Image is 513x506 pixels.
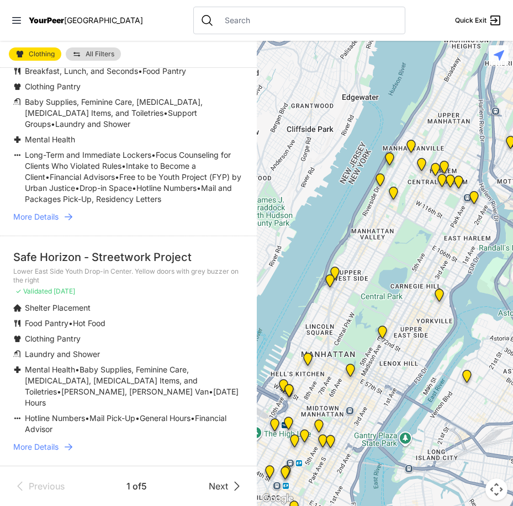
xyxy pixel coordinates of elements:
span: Food Pantry [142,66,186,76]
span: • [85,413,89,423]
p: Lower East Side Youth Drop-in Center. Yellow doors with grey buzzer on the right [13,267,244,285]
span: • [197,183,201,193]
a: Open this area in Google Maps (opens a new window) [260,492,296,506]
span: Mental Health [25,365,75,374]
div: Headquarters [298,429,311,447]
span: [DATE] [54,287,75,295]
span: [GEOGRAPHIC_DATA] [64,15,143,25]
span: • [45,172,50,182]
div: Ford Hall [373,173,387,191]
a: YourPeer[GEOGRAPHIC_DATA] [29,17,143,24]
span: Shelter Placement [25,303,91,312]
div: Avenue Church [432,289,446,306]
a: All Filters [66,47,121,61]
span: General Hours [140,413,191,423]
span: • [51,119,55,129]
span: Food Pantry [25,318,68,328]
span: • [68,318,73,328]
span: Breakfast, Lunch, and Seconds [25,66,138,76]
span: Laundry and Shower [25,349,100,359]
span: Next [209,480,228,493]
span: • [163,108,168,118]
span: Laundry and Shower [55,119,130,129]
span: Clothing Pantry [25,334,81,343]
div: Manhattan [383,152,396,170]
span: • [75,365,80,374]
span: More Details [13,441,59,452]
div: Antonio Olivieri Drop-in Center [282,417,295,434]
span: Clothing [29,51,55,57]
div: The PILLARS – Holistic Recovery Support [415,158,429,175]
span: Long-Term and Immediate Lockers [25,150,151,159]
input: Search [218,15,398,26]
div: Fancy Thrift Shop [460,370,474,387]
div: East Harlem [452,175,466,193]
a: Next [209,480,244,493]
a: More Details [13,441,244,452]
span: Quick Exit [455,16,486,25]
a: Clothing [9,47,61,61]
span: • [209,387,213,396]
span: Drop-in Space [80,183,132,193]
div: Manhattan [376,326,389,343]
span: 5 [141,481,147,492]
span: Previous [29,480,65,493]
span: • [75,183,80,193]
div: The Cathedral Church of St. John the Divine [387,187,400,204]
div: Back of the Church [278,466,292,484]
img: Google [260,492,296,506]
a: More Details [13,211,244,222]
span: ✓ Validated [15,287,52,295]
div: Main Location [467,191,481,209]
span: Mental Health [25,135,75,144]
span: Hotline Numbers [136,183,197,193]
div: Church of St. Francis Xavier - Front Entrance [279,465,293,483]
span: • [135,413,140,423]
span: Mail Pick-Up [89,413,135,423]
span: Clothing Pantry [25,82,81,91]
span: • [57,387,61,396]
span: Baby Supplies, Feminine Care, [MEDICAL_DATA], [MEDICAL_DATA] Items, and Toiletries [25,97,203,118]
span: Baby Supplies, Feminine Care, [MEDICAL_DATA], [MEDICAL_DATA] Items, and Toiletries [25,365,198,396]
div: New Location, Headquarters [288,434,302,452]
span: • [121,161,126,171]
span: • [115,172,119,182]
button: Map camera controls [485,478,507,500]
span: • [191,413,195,423]
span: Hot Food [73,318,105,328]
span: YourPeer [29,15,64,25]
div: Church of the Village [263,465,277,483]
div: Manhattan [443,174,457,192]
div: Uptown/Harlem DYCD Youth Drop-in Center [429,163,442,180]
span: • [151,150,156,159]
span: of [133,481,141,492]
a: Quick Exit [455,14,502,27]
div: 9th Avenue Drop-in Center [301,353,315,370]
span: Hotline Numbers [25,413,85,423]
div: Safe Horizon - Streetwork Project [13,249,244,265]
span: Financial Advisors [50,172,115,182]
div: New York [277,379,290,397]
span: More Details [13,211,59,222]
span: All Filters [86,51,114,57]
div: Chelsea [268,418,282,436]
span: Free to be Youth Project (FYP) by Urban Justice [25,172,241,193]
span: 1 [126,481,133,492]
div: Greater New York City [316,434,330,452]
div: Manhattan [437,161,451,178]
span: • [138,66,142,76]
div: Mainchance Adult Drop-in Center [324,435,337,452]
div: Pathways Adult Drop-In Program [328,267,342,284]
span: [PERSON_NAME], [PERSON_NAME] Van [61,387,209,396]
span: • [132,183,136,193]
div: Metro Baptist Church [282,384,296,402]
